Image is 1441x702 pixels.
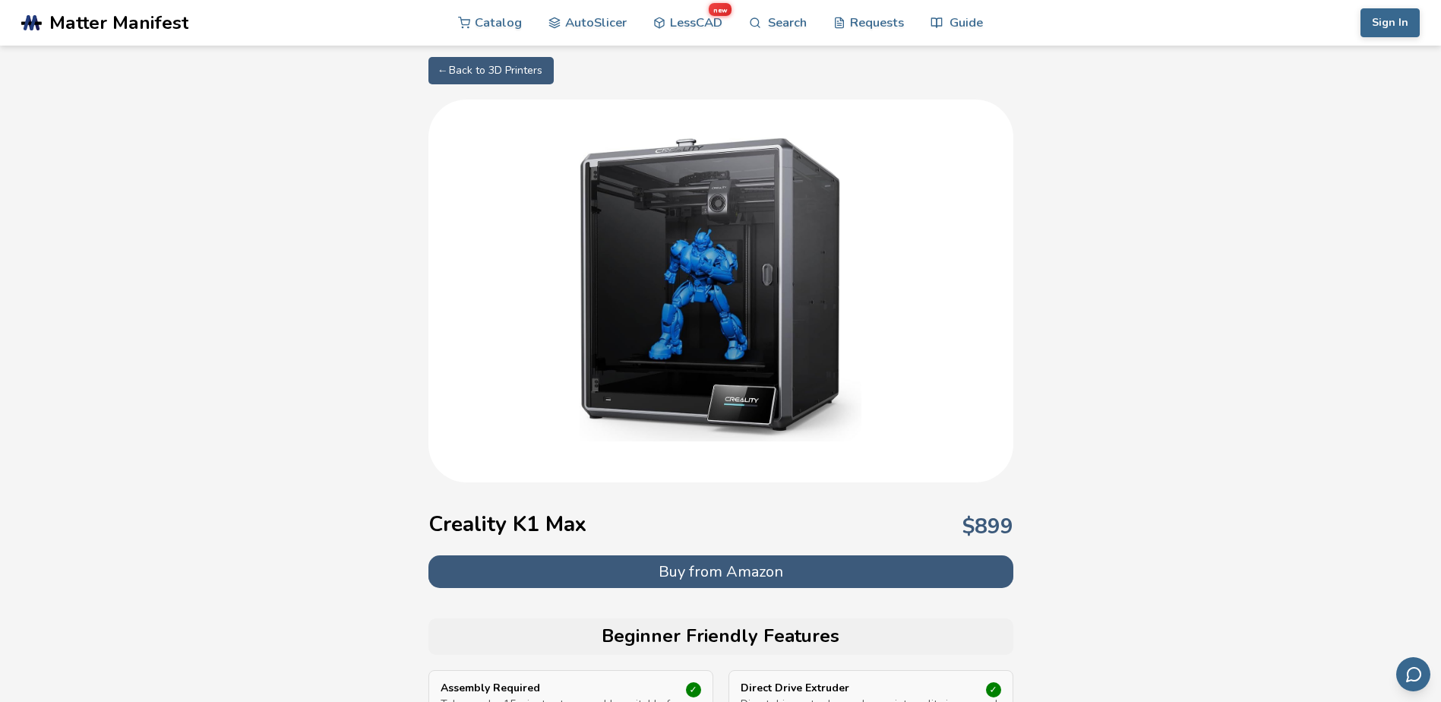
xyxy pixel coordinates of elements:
[428,555,1013,588] button: Buy from Amazon
[708,2,732,16] span: new
[1360,8,1420,37] button: Sign In
[428,512,586,536] h1: Creality K1 Max
[1396,657,1430,691] button: Send feedback via email
[441,682,662,694] p: Assembly Required
[986,682,1001,697] div: ✓
[436,626,1006,647] h2: Beginner Friendly Features
[962,514,1013,539] p: $ 899
[428,57,554,84] a: ← Back to 3D Printers
[49,12,188,33] span: Matter Manifest
[686,682,701,697] div: ✓
[569,138,873,441] img: Creality K1 Max
[741,682,962,694] p: Direct Drive Extruder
